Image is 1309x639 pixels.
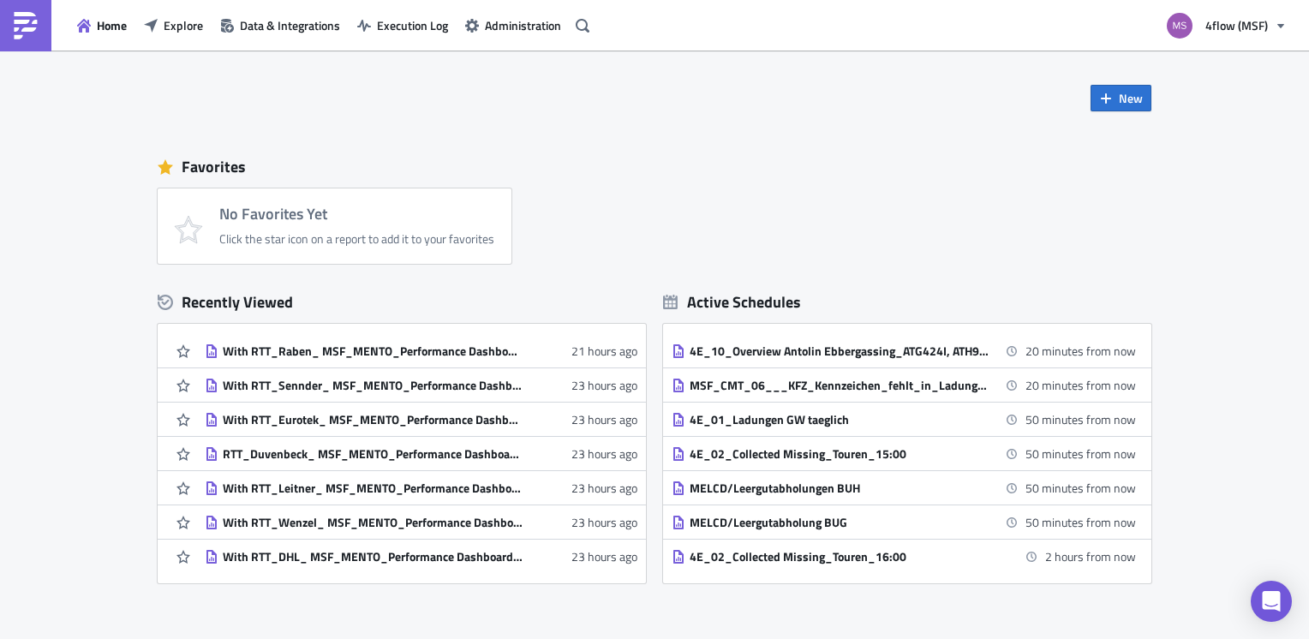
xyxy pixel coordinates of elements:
[205,505,637,539] a: With RTT_Wenzel_ MSF_MENTO_Performance Dashboard Carrier_1.123 hours ago
[205,403,637,436] a: With RTT_Eurotek_ MSF_MENTO_Performance Dashboard Carrier_1.123 hours ago
[205,334,637,367] a: With RTT_Raben_ MSF_MENTO_Performance Dashboard Carrier_1.121 hours ago
[1025,479,1136,497] time: 2025-08-28 15:00
[212,12,349,39] button: Data & Integrations
[1157,7,1296,45] button: 4flow (MSF)
[1025,445,1136,463] time: 2025-08-28 15:00
[571,342,637,360] time: 2025-08-27T14:53:57Z
[571,376,637,394] time: 2025-08-27T13:29:34Z
[672,437,1136,470] a: 4E_02_Collected Missing_Touren_15:0050 minutes from now
[663,292,801,312] div: Active Schedules
[672,368,1136,402] a: MSF_CMT_06___KFZ_Kennzeichen_fehlt_in_Ladung_neu_14:0020 minutes from now
[672,334,1136,367] a: 4E_10_Overview Antolin Ebbergassing_ATG424I, ATH938I20 minutes from now
[219,231,494,247] div: Click the star icon on a report to add it to your favorites
[377,16,448,34] span: Execution Log
[690,343,989,359] div: 4E_10_Overview Antolin Ebbergassing_ATG424I, ATH938I
[205,540,637,573] a: With RTT_DHL_ MSF_MENTO_Performance Dashboard Carrier_1.123 hours ago
[1025,410,1136,428] time: 2025-08-28 15:00
[690,446,989,462] div: 4E_02_Collected Missing_Touren_15:00
[690,515,989,530] div: MELCD/Leergutabholung BUG
[672,403,1136,436] a: 4E_01_Ladungen GW taeglich50 minutes from now
[571,445,637,463] time: 2025-08-27T13:21:35Z
[1091,85,1151,111] button: New
[205,471,637,505] a: With RTT_Leitner_ MSF_MENTO_Performance Dashboard Carrier_1.123 hours ago
[69,12,135,39] button: Home
[690,549,989,564] div: 4E_02_Collected Missing_Touren_16:00
[219,206,494,223] h4: No Favorites Yet
[1165,11,1194,40] img: Avatar
[1025,342,1136,360] time: 2025-08-28 14:30
[223,446,523,462] div: RTT_Duvenbeck_ MSF_MENTO_Performance Dashboard Carrier_1.1
[158,154,1151,180] div: Favorites
[1251,581,1292,622] div: Open Intercom Messenger
[223,343,523,359] div: With RTT_Raben_ MSF_MENTO_Performance Dashboard Carrier_1.1
[1025,513,1136,531] time: 2025-08-28 15:00
[690,412,989,427] div: 4E_01_Ladungen GW taeglich
[12,12,39,39] img: PushMetrics
[571,479,637,497] time: 2025-08-27T13:17:30Z
[571,547,637,565] time: 2025-08-27T13:04:54Z
[205,368,637,402] a: With RTT_Sennder_ MSF_MENTO_Performance Dashboard Carrier_1.123 hours ago
[240,16,340,34] span: Data & Integrations
[672,540,1136,573] a: 4E_02_Collected Missing_Touren_16:002 hours from now
[223,481,523,496] div: With RTT_Leitner_ MSF_MENTO_Performance Dashboard Carrier_1.1
[223,378,523,393] div: With RTT_Sennder_ MSF_MENTO_Performance Dashboard Carrier_1.1
[485,16,561,34] span: Administration
[672,505,1136,539] a: MELCD/Leergutabholung BUG50 minutes from now
[158,290,646,315] div: Recently Viewed
[672,471,1136,505] a: MELCD/Leergutabholungen BUH50 minutes from now
[571,410,637,428] time: 2025-08-27T13:29:13Z
[1205,16,1268,34] span: 4flow (MSF)
[164,16,203,34] span: Explore
[223,515,523,530] div: With RTT_Wenzel_ MSF_MENTO_Performance Dashboard Carrier_1.1
[97,16,127,34] span: Home
[690,481,989,496] div: MELCD/Leergutabholungen BUH
[571,513,637,531] time: 2025-08-27T13:12:24Z
[223,549,523,564] div: With RTT_DHL_ MSF_MENTO_Performance Dashboard Carrier_1.1
[1025,376,1136,394] time: 2025-08-28 14:30
[690,378,989,393] div: MSF_CMT_06___KFZ_Kennzeichen_fehlt_in_Ladung_neu_14:00
[1045,547,1136,565] time: 2025-08-28 16:00
[223,412,523,427] div: With RTT_Eurotek_ MSF_MENTO_Performance Dashboard Carrier_1.1
[205,437,637,470] a: RTT_Duvenbeck_ MSF_MENTO_Performance Dashboard Carrier_1.123 hours ago
[457,12,570,39] button: Administration
[349,12,457,39] button: Execution Log
[135,12,212,39] button: Explore
[1119,89,1143,107] span: New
